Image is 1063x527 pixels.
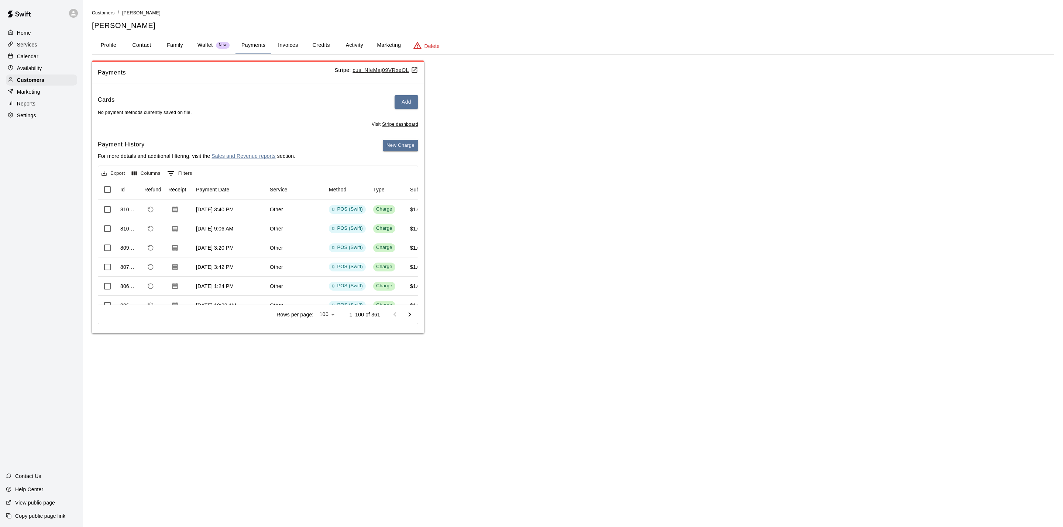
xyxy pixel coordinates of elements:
[376,282,392,289] div: Charge
[196,282,234,290] div: Sep 9, 2025, 1:24 PM
[332,206,363,213] div: POS (Swift)
[6,51,77,62] div: Calendar
[120,206,137,213] div: 810845
[120,263,137,271] div: 807036
[211,153,275,159] a: Sales and Revenue reports
[196,244,234,252] div: Sep 10, 2025, 3:20 PM
[144,280,157,292] span: Refund payment
[329,179,347,200] div: Method
[17,65,42,72] p: Availability
[349,311,380,318] p: 1–100 of 361
[15,512,65,520] p: Copy public page link
[376,244,392,251] div: Charge
[144,222,157,235] span: Refund payment
[125,37,158,54] button: Contact
[144,299,157,312] span: Refund payment
[335,66,418,74] p: Stripe:
[168,280,182,293] button: Download Receipt
[332,263,363,270] div: POS (Swift)
[98,152,295,160] p: For more details and additional filtering, visit the section.
[402,307,417,322] button: Go to next page
[325,179,369,200] div: Method
[332,225,363,232] div: POS (Swift)
[196,302,236,309] div: Sep 9, 2025, 10:32 AM
[410,206,423,213] div: $1.00
[383,140,418,151] button: New Charge
[6,98,77,109] div: Reports
[120,225,137,232] div: 810287
[120,282,137,290] div: 806725
[165,167,194,179] button: Show filters
[395,95,418,109] button: Add
[382,122,418,127] a: Stripe dashboard
[6,110,77,121] div: Settings
[332,302,363,309] div: POS (Swift)
[168,260,182,274] button: Download Receipt
[410,263,423,271] div: $1.00
[118,9,119,17] li: /
[168,203,182,216] button: Download Receipt
[196,206,234,213] div: Sep 11, 2025, 3:40 PM
[376,302,392,309] div: Charge
[216,43,230,48] span: New
[168,179,186,200] div: Receipt
[270,282,283,290] div: Other
[6,39,77,50] div: Services
[338,37,371,54] button: Activity
[353,67,418,73] u: cus_NfeMaj09VRxeOL
[410,282,423,290] div: $1.00
[197,41,213,49] p: Wallet
[17,41,37,48] p: Services
[316,309,337,320] div: 100
[276,311,313,318] p: Rows per page:
[92,21,1054,31] h5: [PERSON_NAME]
[372,121,418,128] span: Visit
[6,86,77,97] a: Marketing
[120,244,137,252] div: 809001
[98,68,335,77] span: Payments
[424,42,440,50] p: Delete
[305,37,338,54] button: Credits
[120,302,137,309] div: 806373
[17,100,35,107] p: Reports
[270,179,288,200] div: Service
[196,179,230,200] div: Payment Date
[141,179,165,200] div: Refund
[92,37,125,54] button: Profile
[235,37,271,54] button: Payments
[168,222,182,235] button: Download Receipt
[144,261,157,273] span: Refund payment
[158,37,192,54] button: Family
[17,29,31,37] p: Home
[165,179,192,200] div: Receipt
[332,282,363,289] div: POS (Swift)
[6,63,77,74] a: Availability
[17,112,36,119] p: Settings
[369,179,406,200] div: Type
[6,27,77,38] a: Home
[270,302,283,309] div: Other
[373,179,385,200] div: Type
[98,110,192,115] span: No payment methods currently saved on file.
[15,499,55,506] p: View public page
[100,168,127,179] button: Export
[270,263,283,271] div: Other
[270,206,283,213] div: Other
[6,74,77,86] a: Customers
[406,179,443,200] div: Subtotal
[168,241,182,254] button: Download Receipt
[144,242,157,254] span: Refund payment
[17,88,40,96] p: Marketing
[168,299,182,312] button: Download Receipt
[196,263,234,271] div: Sep 9, 2025, 3:42 PM
[117,179,141,200] div: Id
[92,9,1054,17] nav: breadcrumb
[270,244,283,252] div: Other
[130,168,162,179] button: Select columns
[332,244,363,251] div: POS (Swift)
[196,225,233,232] div: Sep 11, 2025, 9:06 AM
